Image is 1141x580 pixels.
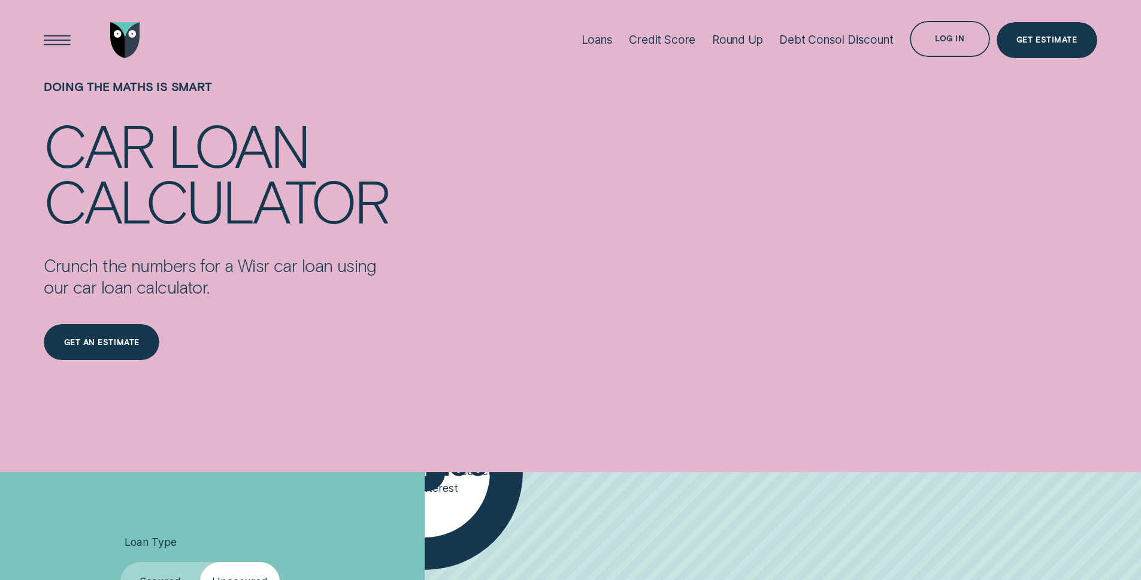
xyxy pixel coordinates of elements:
[629,33,695,47] div: Credit Score
[44,324,159,360] a: Get an estimate
[110,22,140,58] img: Wisr
[44,116,154,172] div: Car
[997,22,1097,58] a: Get Estimate
[168,116,308,172] div: loan
[455,466,508,479] span: See details
[44,172,388,228] div: calculator
[582,33,613,47] div: Loans
[44,255,390,298] p: Crunch the numbers for a Wisr car loan using our car loan calculator.
[910,21,989,57] button: Log in
[406,452,509,491] button: See details
[44,80,390,116] h1: Doing the maths is smart
[712,33,763,47] div: Round Up
[40,22,75,58] button: Open Menu
[125,536,176,549] span: Loan Type
[779,33,893,47] div: Debt Consol Discount
[44,116,390,228] h4: Car loan calculator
